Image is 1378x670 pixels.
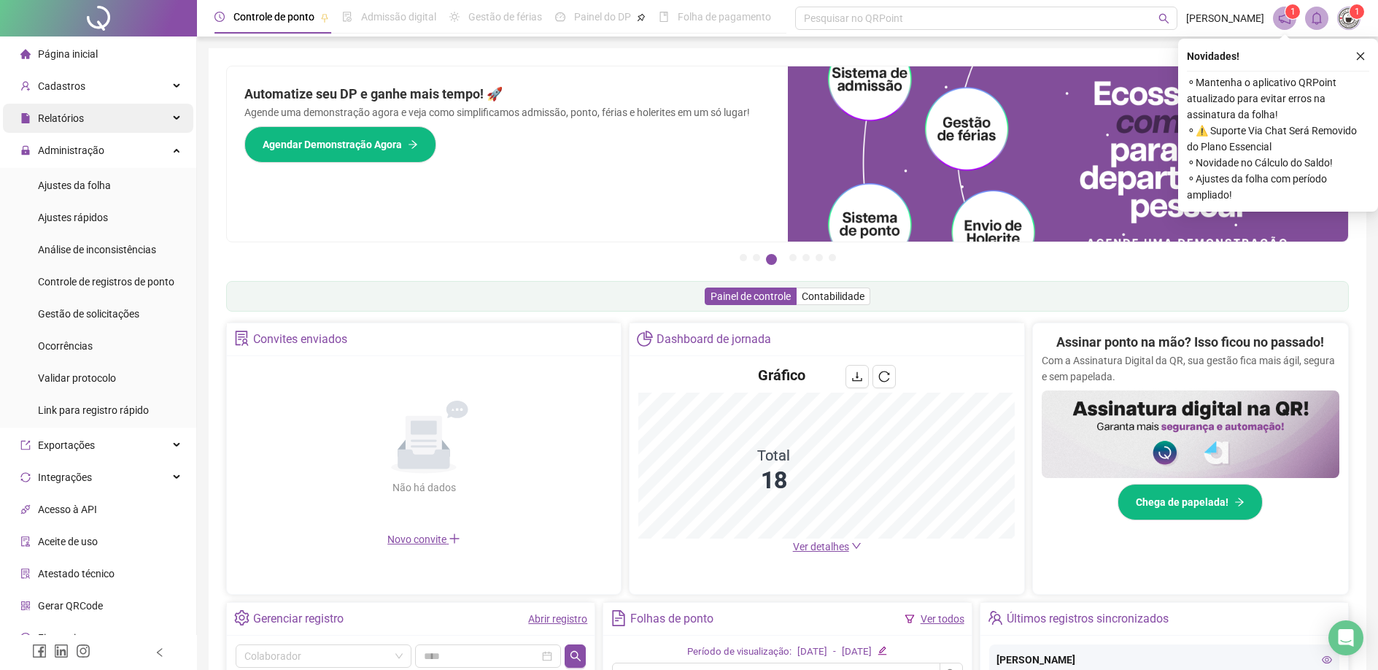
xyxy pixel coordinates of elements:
span: facebook [32,644,47,658]
span: qrcode [20,601,31,611]
button: 4 [789,254,797,261]
span: dashboard [555,12,565,22]
a: Ver todos [921,613,964,625]
span: arrow-right [408,139,418,150]
span: file [20,113,31,123]
span: sync [20,472,31,482]
sup: Atualize o seu contato no menu Meus Dados [1350,4,1364,19]
span: ⚬ Ajustes da folha com período ampliado! [1187,171,1369,203]
a: Abrir registro [528,613,587,625]
div: [PERSON_NAME] [996,652,1332,668]
button: 7 [829,254,836,261]
span: Ajustes rápidos [38,212,108,223]
span: Controle de ponto [233,11,314,23]
h2: Automatize seu DP e ganhe mais tempo! 🚀 [244,84,770,104]
div: Dashboard de jornada [657,327,771,352]
span: Acesso à API [38,504,97,515]
div: Últimos registros sincronizados [1007,607,1169,631]
span: Painel de controle [711,290,791,302]
span: search [1158,13,1169,24]
div: Folhas de ponto [630,607,713,631]
span: Ajustes da folha [38,180,111,191]
span: left [155,647,165,658]
span: Gestão de solicitações [38,308,139,320]
div: Convites enviados [253,327,347,352]
button: 1 [740,254,747,261]
span: Folha de pagamento [678,11,771,23]
span: audit [20,536,31,547]
span: solution [20,569,31,579]
span: instagram [76,644,90,658]
span: Atestado técnico [38,568,115,579]
p: Com a Assinatura Digital da QR, sua gestão fica mais ágil, segura e sem papelada. [1042,353,1339,385]
p: Agende uma demonstração agora e veja como simplificamos admissão, ponto, férias e holerites em um... [244,104,770,120]
span: download [851,371,863,382]
span: clock-circle [214,12,225,22]
span: [PERSON_NAME] [1186,10,1264,26]
span: file-done [342,12,352,22]
span: pushpin [637,13,646,22]
span: Administração [38,145,104,156]
span: pushpin [320,13,329,22]
div: Open Intercom Messenger [1328,620,1363,655]
span: lock [20,145,31,155]
span: close [1355,51,1366,61]
button: 6 [816,254,823,261]
span: edit [878,646,887,655]
span: Aceite de uso [38,536,98,547]
a: Ver detalhes down [793,541,862,552]
span: linkedin [54,644,69,658]
span: Agendar Demonstração Agora [263,136,402,153]
button: 3 [766,254,777,265]
span: Painel do DP [574,11,631,23]
span: 1 [1355,7,1360,17]
span: Validar protocolo [38,372,116,384]
span: Integrações [38,471,92,483]
span: Admissão digital [361,11,436,23]
span: Relatórios [38,112,84,124]
sup: 1 [1285,4,1300,19]
div: Período de visualização: [687,644,791,660]
span: home [20,49,31,59]
span: arrow-right [1234,497,1245,507]
span: Controle de registros de ponto [38,276,174,288]
span: api [20,504,31,515]
span: filter [905,614,915,624]
span: Financeiro [38,632,85,644]
span: Gerar QRCode [38,600,103,612]
img: banner%2Fd57e337e-a0d3-4837-9615-f134fc33a8e6.png [788,66,1349,242]
div: - [833,644,836,660]
span: ⚬ ⚠️ Suporte Via Chat Será Removido do Plano Essencial [1187,123,1369,155]
h4: Gráfico [758,365,805,385]
span: book [659,12,669,22]
span: file-text [611,610,626,625]
span: Análise de inconsistências [38,244,156,255]
button: Agendar Demonstração Agora [244,126,436,163]
span: solution [234,331,249,346]
span: export [20,440,31,450]
span: team [988,610,1003,625]
span: Contabilidade [802,290,864,302]
span: eye [1322,655,1332,665]
span: down [851,541,862,551]
div: [DATE] [797,644,827,660]
span: ⚬ Novidade no Cálculo do Saldo! [1187,155,1369,171]
span: notification [1278,12,1291,25]
span: reload [878,371,890,382]
span: sun [449,12,460,22]
div: [DATE] [842,644,872,660]
div: Não há dados [357,480,491,496]
span: user-add [20,81,31,91]
span: 1 [1290,7,1296,17]
div: Gerenciar registro [253,607,344,631]
button: 2 [753,254,760,261]
span: pie-chart [637,331,652,346]
span: ⚬ Mantenha o aplicativo QRPoint atualizado para evitar erros na assinatura da folha! [1187,74,1369,123]
span: plus [449,533,460,544]
span: Cadastros [38,80,85,92]
span: Ver detalhes [793,541,849,552]
span: Chega de papelada! [1136,494,1228,510]
span: Novidades ! [1187,48,1239,64]
button: 5 [802,254,810,261]
span: Gestão de férias [468,11,542,23]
